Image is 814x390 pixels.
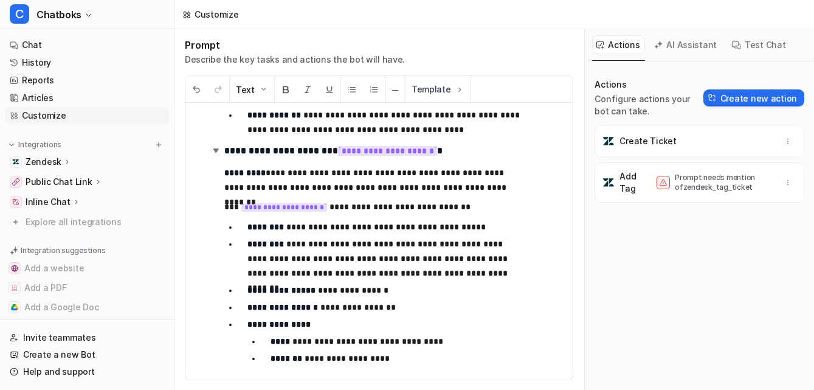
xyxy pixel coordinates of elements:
p: Configure actions your bot can take. [595,93,703,117]
a: History [5,54,170,71]
img: Italic [303,85,312,94]
img: Inline Chat [12,198,19,206]
p: Integration suggestions [21,245,105,256]
img: Add a website [11,265,18,272]
img: Create Ticket icon [602,135,615,147]
p: Actions [595,78,703,91]
button: Template [405,76,471,102]
img: Template [455,85,464,94]
div: Customize [195,8,238,21]
a: Invite teammates [5,329,170,346]
button: ─ [385,77,405,103]
button: Bold [275,77,297,103]
img: Undo [191,85,201,94]
button: AI Assistant [650,35,722,54]
p: Prompt needs mention of zendesk_tag_ticket [675,173,772,192]
a: Articles [5,89,170,106]
span: Explore all integrations [26,212,165,232]
a: Help and support [5,363,170,380]
a: Explore all integrations [5,214,170,231]
p: Integrations [18,140,61,150]
a: Reports [5,72,170,89]
button: Create new action [703,89,804,106]
img: Underline [325,85,334,94]
img: Add a Google Doc [11,304,18,311]
button: Integrations [5,139,65,151]
a: Customize [5,107,170,124]
img: Dropdown Down Arrow [258,85,268,94]
button: Add a websiteAdd a website [5,259,170,278]
img: Zendesk [12,158,19,165]
img: Add Tag icon [602,176,615,189]
p: Describe the key tasks and actions the bot will have. [185,54,405,66]
button: Underline [319,77,340,103]
button: Add a Google DocAdd a Google Doc [5,298,170,317]
a: Create a new Bot [5,346,170,363]
img: expand-arrow.svg [210,144,222,156]
button: Ordered List [363,77,385,103]
img: Redo [213,85,223,94]
img: Public Chat Link [12,178,19,186]
button: Unordered List [341,77,363,103]
button: Actions [592,35,645,54]
p: Zendesk [26,156,61,168]
img: Unordered List [347,85,357,94]
p: Inline Chat [26,196,71,208]
img: explore all integrations [10,216,22,228]
img: Create action [708,94,717,102]
img: Ordered List [369,85,379,94]
img: Add a PDF [11,284,18,291]
span: C [10,4,29,24]
img: Bold [281,85,291,94]
button: Text [230,77,274,103]
button: Add a PDFAdd a PDF [5,278,170,298]
p: Create Ticket [619,135,676,147]
h1: Prompt [185,39,405,51]
button: Test Chat [727,35,791,54]
button: Undo [185,77,207,103]
img: menu_add.svg [154,141,163,149]
p: Add Tag [619,170,636,195]
p: Public Chat Link [26,176,92,188]
button: Add to Zendesk [5,317,170,336]
button: Italic [297,77,319,103]
img: expand menu [7,141,16,149]
a: Chat [5,37,170,54]
button: Redo [207,77,229,103]
span: Chatboks [36,6,81,23]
